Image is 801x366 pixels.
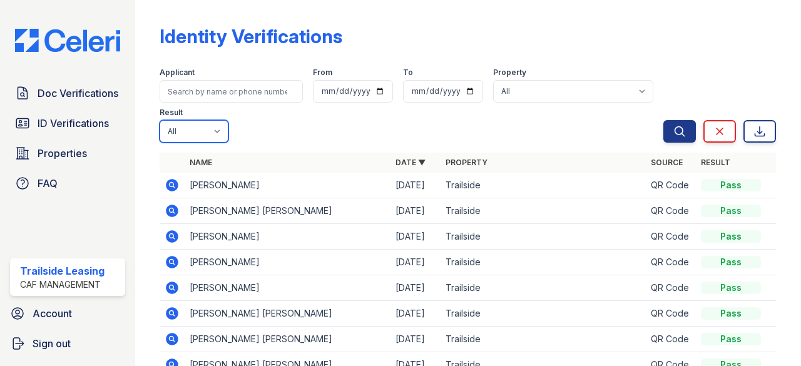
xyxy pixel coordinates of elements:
div: Pass [701,282,761,294]
a: Account [5,301,130,326]
td: [PERSON_NAME] [PERSON_NAME] [185,198,390,224]
div: Identity Verifications [160,25,342,48]
div: CAF Management [20,278,105,291]
td: [PERSON_NAME] [185,275,390,301]
td: Trailside [441,301,646,327]
td: QR Code [646,250,696,275]
td: [DATE] [390,224,441,250]
td: QR Code [646,198,696,224]
td: Trailside [441,198,646,224]
span: FAQ [38,176,58,191]
input: Search by name or phone number [160,80,303,103]
div: Pass [701,179,761,191]
td: Trailside [441,250,646,275]
a: Sign out [5,331,130,356]
label: Applicant [160,68,195,78]
span: Account [33,306,72,321]
td: QR Code [646,327,696,352]
td: QR Code [646,275,696,301]
a: Date ▼ [395,158,426,167]
td: [DATE] [390,198,441,224]
a: Doc Verifications [10,81,125,106]
td: Trailside [441,275,646,301]
td: QR Code [646,224,696,250]
div: Pass [701,333,761,345]
td: Trailside [441,327,646,352]
a: Properties [10,141,125,166]
td: [PERSON_NAME] [185,250,390,275]
td: QR Code [646,173,696,198]
td: [DATE] [390,327,441,352]
td: [PERSON_NAME] [185,224,390,250]
td: QR Code [646,301,696,327]
div: Trailside Leasing [20,263,105,278]
td: [DATE] [390,275,441,301]
td: Trailside [441,173,646,198]
label: To [403,68,413,78]
label: Property [493,68,526,78]
td: [DATE] [390,301,441,327]
div: Pass [701,230,761,243]
a: ID Verifications [10,111,125,136]
span: Properties [38,146,87,161]
div: Pass [701,256,761,268]
span: ID Verifications [38,116,109,131]
td: [DATE] [390,173,441,198]
label: From [313,68,332,78]
a: Property [446,158,487,167]
div: Pass [701,307,761,320]
td: [PERSON_NAME] [185,173,390,198]
td: [PERSON_NAME] [PERSON_NAME] [185,327,390,352]
td: Trailside [441,224,646,250]
td: [DATE] [390,250,441,275]
div: Pass [701,205,761,217]
a: Name [190,158,212,167]
a: Result [701,158,730,167]
a: FAQ [10,171,125,196]
img: CE_Logo_Blue-a8612792a0a2168367f1c8372b55b34899dd931a85d93a1a3d3e32e68fde9ad4.png [5,29,130,53]
label: Result [160,108,183,118]
td: [PERSON_NAME] [PERSON_NAME] [185,301,390,327]
span: Sign out [33,336,71,351]
a: Source [651,158,683,167]
span: Doc Verifications [38,86,118,101]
